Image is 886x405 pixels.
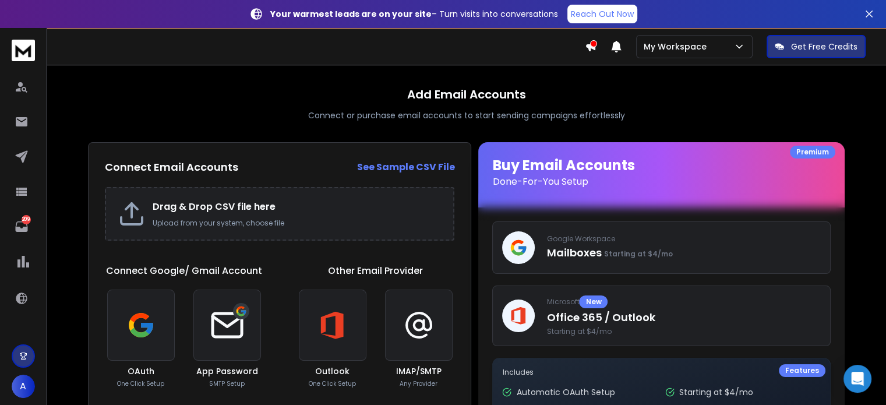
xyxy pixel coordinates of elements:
p: One Click Setup [309,379,356,388]
strong: Your warmest leads are on your site [270,8,432,20]
div: New [579,295,608,308]
p: Automatic OAuth Setup [516,386,615,398]
p: My Workspace [644,41,711,52]
p: Get Free Credits [791,41,857,52]
p: Reach Out Now [571,8,634,20]
p: Any Provider [400,379,437,388]
p: 209 [22,215,31,224]
div: Open Intercom Messenger [843,365,871,393]
a: Reach Out Now [567,5,637,23]
button: A [12,375,35,398]
p: One Click Setup [117,379,164,388]
a: See Sample CSV File [356,160,454,174]
h3: OAuth [128,365,154,377]
p: Done-For-You Setup [492,175,831,189]
p: Includes [502,368,821,377]
h1: Other Email Provider [328,264,423,278]
p: Mailboxes [546,245,821,261]
h3: Outlook [315,365,350,377]
a: 209 [10,215,33,238]
h1: Buy Email Accounts [492,156,831,189]
p: Upload from your system, choose file [153,219,442,228]
div: Premium [790,146,835,159]
div: Features [779,364,825,377]
p: Google Workspace [546,234,821,244]
h2: Connect Email Accounts [105,159,238,175]
span: Starting at $4/mo [546,327,821,336]
button: Get Free Credits [767,35,866,58]
h1: Connect Google/ Gmail Account [106,264,262,278]
h3: App Password [196,365,258,377]
img: logo [12,40,35,61]
span: Starting at $4/mo [603,249,672,259]
p: Starting at $4/mo [679,386,753,398]
h3: IMAP/SMTP [396,365,442,377]
p: – Turn visits into conversations [270,8,558,20]
p: Connect or purchase email accounts to start sending campaigns effortlessly [308,110,625,121]
h1: Add Email Accounts [407,86,526,103]
p: SMTP Setup [209,379,245,388]
p: Microsoft [546,295,821,308]
h2: Drag & Drop CSV file here [153,200,442,214]
p: Office 365 / Outlook [546,309,821,326]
